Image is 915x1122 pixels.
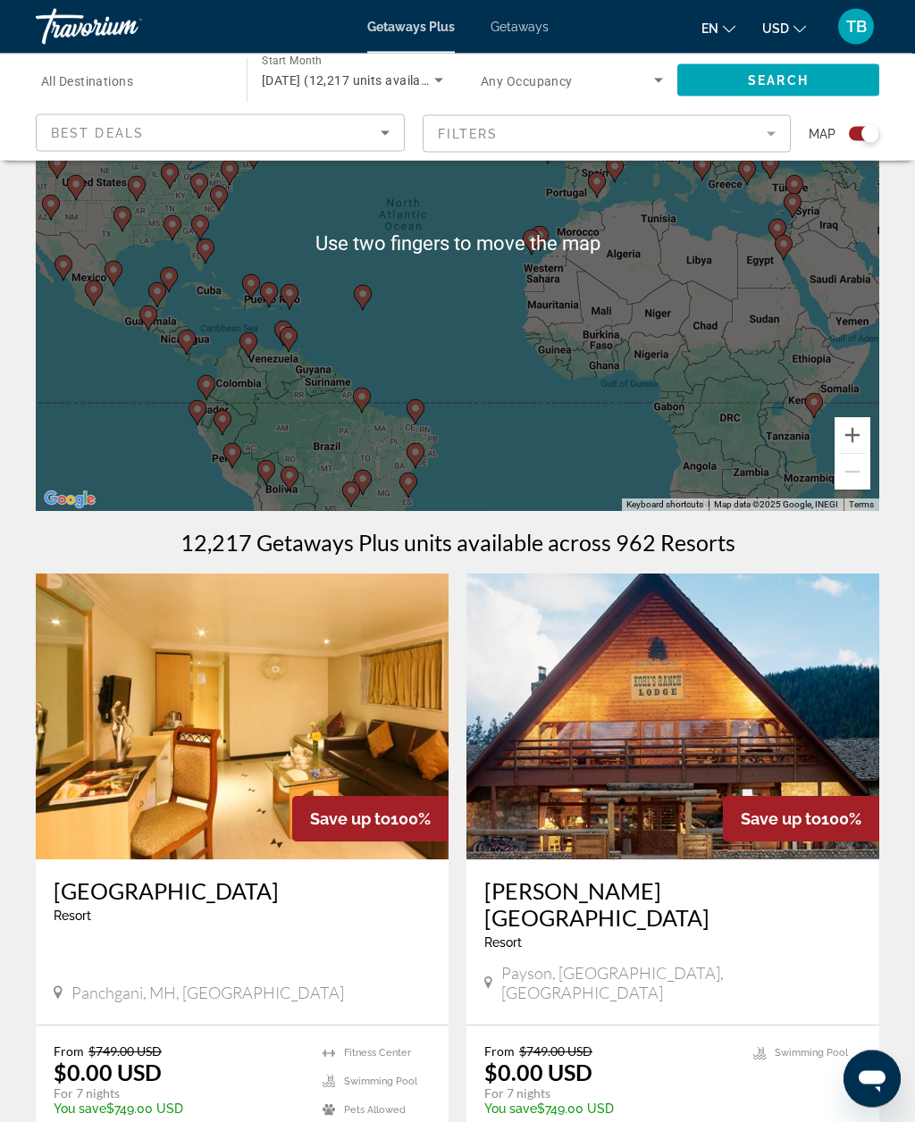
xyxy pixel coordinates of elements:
[835,455,870,490] button: Zoom out
[484,1102,735,1117] p: $749.00 USD
[849,500,874,510] a: Terms (opens in new tab)
[40,489,99,512] img: Google
[88,1044,162,1059] span: $749.00 USD
[344,1076,417,1088] span: Swimming Pool
[262,73,443,88] span: [DATE] (12,217 units available)
[180,530,735,557] h1: 12,217 Getaways Plus units available across 962 Resorts
[466,574,879,860] img: 3986E01L.jpg
[262,55,322,68] span: Start Month
[484,1059,592,1086] p: $0.00 USD
[484,1102,537,1117] span: You save
[481,74,573,88] span: Any Occupancy
[51,122,390,144] mat-select: Sort by
[491,20,549,34] a: Getaways
[844,1051,901,1108] iframe: Button to launch messaging window
[36,4,214,50] a: Travorium
[846,18,867,36] span: TB
[54,1086,305,1102] p: For 7 nights
[367,20,455,34] a: Getaways Plus
[723,797,879,842] div: 100%
[626,499,703,512] button: Keyboard shortcuts
[41,74,133,88] span: All Destinations
[36,574,449,860] img: C909I01X.jpg
[310,810,390,829] span: Save up to
[423,114,792,154] button: Filter
[748,73,809,88] span: Search
[54,909,91,924] span: Resort
[501,964,861,1003] span: Payson, [GEOGRAPHIC_DATA], [GEOGRAPHIC_DATA]
[54,1102,305,1117] p: $749.00 USD
[484,1086,735,1102] p: For 7 nights
[762,21,789,36] span: USD
[344,1048,411,1059] span: Fitness Center
[701,15,735,41] button: Change language
[741,810,821,829] span: Save up to
[775,1048,848,1059] span: Swimming Pool
[344,1105,406,1117] span: Pets Allowed
[71,984,344,1003] span: Panchgani, MH, [GEOGRAPHIC_DATA]
[833,8,879,46] button: User Menu
[54,1102,106,1117] span: You save
[292,797,449,842] div: 100%
[701,21,718,36] span: en
[677,64,879,96] button: Search
[54,1059,162,1086] p: $0.00 USD
[40,489,99,512] a: Open this area in Google Maps (opens a new window)
[54,878,431,905] a: [GEOGRAPHIC_DATA]
[51,126,144,140] span: Best Deals
[484,936,522,950] span: Resort
[484,878,861,932] a: [PERSON_NAME][GEOGRAPHIC_DATA]
[835,418,870,454] button: Zoom in
[809,121,835,147] span: Map
[54,1044,84,1059] span: From
[519,1044,592,1059] span: $749.00 USD
[714,500,838,510] span: Map data ©2025 Google, INEGI
[484,1044,515,1059] span: From
[762,15,806,41] button: Change currency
